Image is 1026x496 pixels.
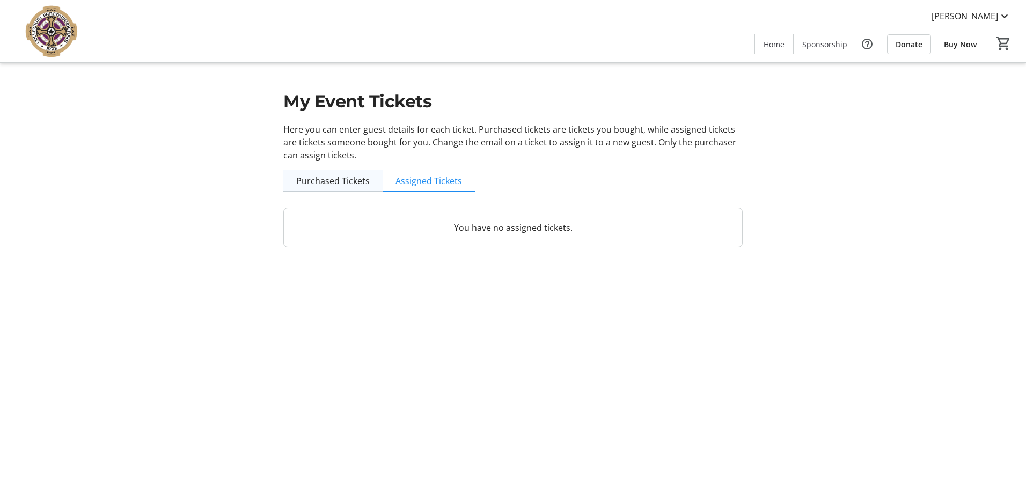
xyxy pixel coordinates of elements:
a: Donate [887,34,931,54]
button: Cart [994,34,1013,53]
p: You have no assigned tickets. [297,221,729,234]
span: Purchased Tickets [296,177,370,185]
p: Here you can enter guest details for each ticket. Purchased tickets are tickets you bought, while... [283,123,743,162]
span: Sponsorship [802,39,847,50]
a: Home [755,34,793,54]
span: Home [764,39,785,50]
span: Donate [896,39,922,50]
span: [PERSON_NAME] [932,10,998,23]
span: Buy Now [944,39,977,50]
button: [PERSON_NAME] [923,8,1020,25]
h1: My Event Tickets [283,89,743,114]
a: Sponsorship [794,34,856,54]
span: Assigned Tickets [395,177,462,185]
a: Buy Now [935,34,985,54]
button: Help [856,33,878,55]
img: VC Parent Association's Logo [6,4,102,58]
